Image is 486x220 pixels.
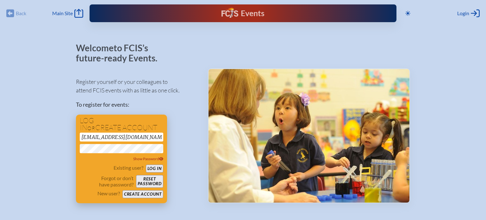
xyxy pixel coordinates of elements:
[52,9,83,18] a: Main Site
[76,43,165,63] p: Welcome to FCIS’s future-ready Events.
[80,133,163,141] input: Email
[146,165,163,173] button: Log in
[122,190,163,198] button: Create account
[76,78,198,95] p: Register yourself or your colleagues to attend FCIS events with as little as one click.
[87,125,95,131] span: or
[52,10,73,16] span: Main Site
[133,156,164,161] span: Show Password
[80,175,134,188] p: Forgot or don’t have password?
[76,100,198,109] p: To register for events:
[209,69,409,203] img: Events
[177,8,310,19] div: FCIS Events — Future ready
[80,117,163,131] h1: Log in create account
[97,190,120,197] p: New user?
[114,165,143,171] p: Existing user?
[136,175,163,188] button: Resetpassword
[457,10,469,16] span: Login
